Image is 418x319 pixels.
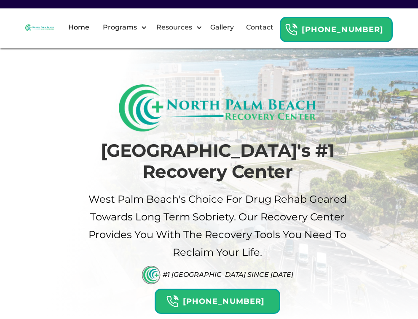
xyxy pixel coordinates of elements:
img: North Palm Beach Recovery Logo (Rectangle) [119,84,316,131]
div: Programs [96,14,149,41]
p: West palm beach's Choice For drug Rehab Geared Towards Long term sobriety. Our Recovery Center pr... [69,190,366,261]
a: Header Calendar Icons[PHONE_NUMBER] [155,284,280,314]
div: Programs [101,22,139,32]
a: Contact [241,14,279,41]
img: Header Calendar Icons [166,295,179,308]
div: Resources [154,22,194,32]
a: Home [63,14,94,41]
div: #1 [GEOGRAPHIC_DATA] Since [DATE] [163,271,293,279]
strong: [PHONE_NUMBER] [302,25,383,34]
img: Header Calendar Icons [285,23,297,36]
a: Gallery [205,14,239,41]
div: Resources [149,14,204,41]
h1: [GEOGRAPHIC_DATA]'s #1 Recovery Center [69,140,366,182]
a: Header Calendar Icons[PHONE_NUMBER] [280,13,393,42]
strong: [PHONE_NUMBER] [183,297,265,306]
